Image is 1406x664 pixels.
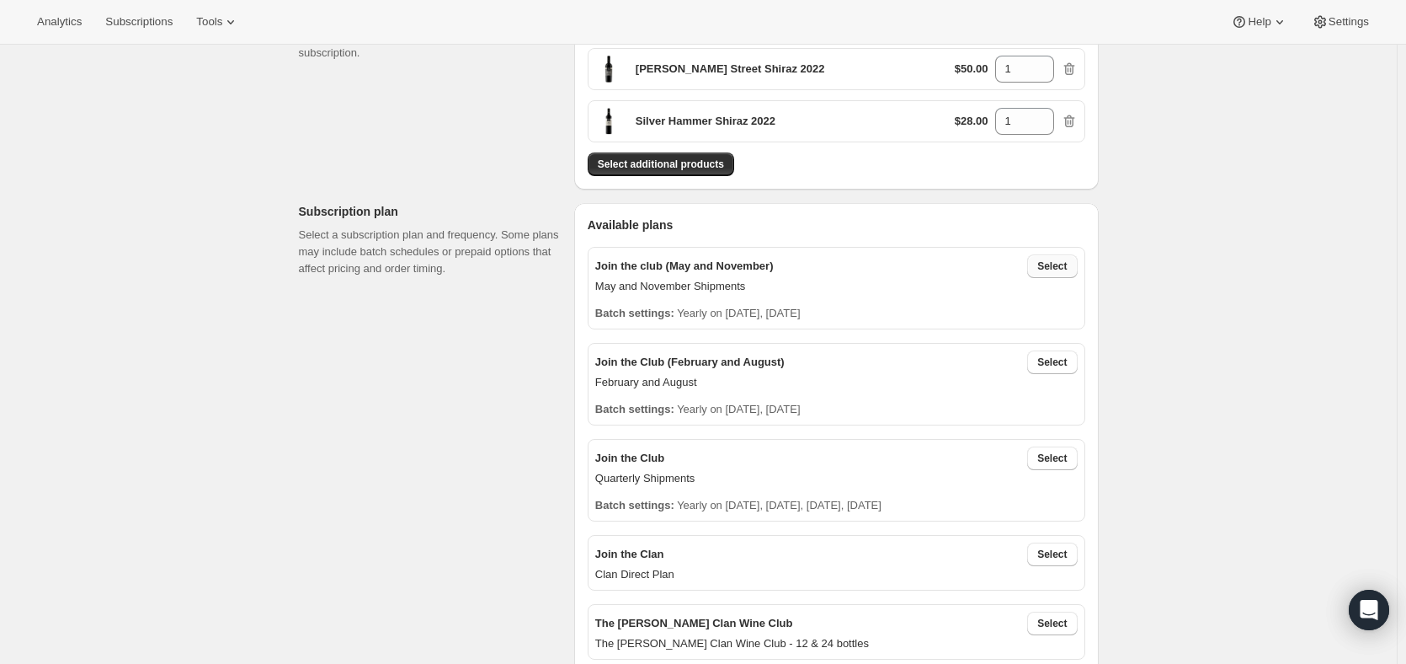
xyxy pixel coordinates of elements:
[1037,548,1067,561] span: Select
[105,15,173,29] span: Subscriptions
[1037,452,1067,465] span: Select
[595,278,1078,295] p: May and November Shipments
[595,307,674,319] span: Batch settings:
[1027,612,1077,635] button: Select
[27,10,92,34] button: Analytics
[677,499,881,511] span: Yearly on [DATE], [DATE], [DATE], [DATE]
[595,450,664,467] p: Join the Club
[186,10,249,34] button: Tools
[299,28,561,62] p: Choose the products or bundles to include in this subscription.
[299,203,561,220] p: Subscription plan
[1027,351,1077,374] button: Select
[595,546,664,563] p: Join the Clan
[636,113,775,130] p: Silver Hammer Shiraz 2022
[955,113,988,130] p: $28.00
[595,374,1078,391] p: February and August
[1037,356,1067,369] span: Select
[595,566,1078,583] p: Clan Direct Plan
[95,10,183,34] button: Subscriptions
[595,108,622,135] span: Default Title
[595,56,622,83] span: Default Title
[595,499,674,511] span: Batch settings:
[595,403,674,415] span: Batch settings:
[595,635,1078,652] p: The [PERSON_NAME] Clan Wine Club - 12 & 24 bottles
[299,227,561,277] p: Select a subscription plan and frequency. Some plans may include batch schedules or prepaid optio...
[1037,260,1067,273] span: Select
[677,307,800,319] span: Yearly on [DATE], [DATE]
[1329,15,1369,29] span: Settings
[595,258,774,275] p: Join the club (May and November)
[1027,447,1077,470] button: Select
[955,61,988,78] p: $50.00
[1027,543,1077,566] button: Select
[588,217,673,233] span: Available plans
[1248,15,1270,29] span: Help
[588,153,734,176] button: Select additional products
[1037,617,1067,630] span: Select
[595,470,1078,487] p: Quarterly Shipments
[1302,10,1379,34] button: Settings
[1349,590,1389,630] div: Open Intercom Messenger
[598,158,724,171] span: Select additional products
[595,615,793,632] p: The [PERSON_NAME] Clan Wine Club
[1221,10,1297,34] button: Help
[677,403,800,415] span: Yearly on [DATE], [DATE]
[636,61,825,78] p: [PERSON_NAME] Street Shiraz 2022
[196,15,222,29] span: Tools
[37,15,82,29] span: Analytics
[1027,254,1077,278] button: Select
[595,354,785,371] p: Join the Club (February and August)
